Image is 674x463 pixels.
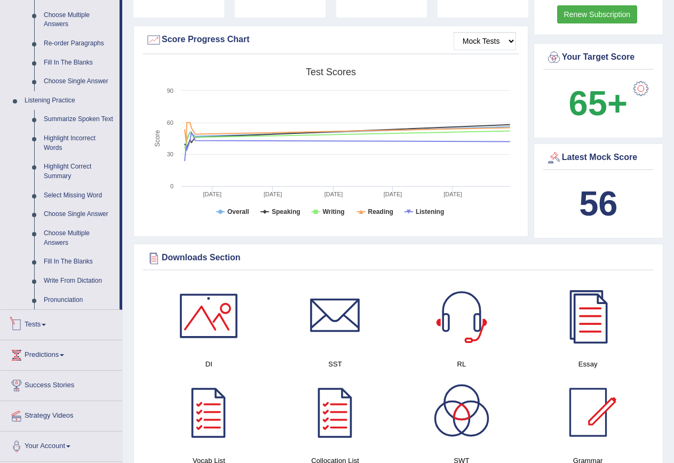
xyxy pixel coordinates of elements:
a: Choose Multiple Answers [39,224,120,252]
a: Highlight Correct Summary [39,157,120,186]
div: Latest Mock Score [546,150,651,166]
a: Renew Subscription [557,5,638,23]
text: 0 [170,183,173,189]
a: Your Account [1,432,122,458]
a: Choose Single Answer [39,72,120,91]
tspan: Listening [416,208,444,215]
tspan: [DATE] [203,191,221,197]
tspan: [DATE] [324,191,343,197]
a: Choose Single Answer [39,205,120,224]
a: Pronunciation [39,291,120,310]
a: Success Stories [1,371,122,397]
tspan: [DATE] [443,191,462,197]
a: Write From Dictation [39,272,120,291]
a: Fill In The Blanks [39,252,120,272]
h4: SST [277,358,393,370]
a: Listening Practice [20,91,120,110]
tspan: Reading [368,208,393,215]
b: 65+ [569,84,628,123]
a: Select Missing Word [39,186,120,205]
text: 90 [167,87,173,94]
a: Highlight Incorrect Words [39,129,120,157]
tspan: Overall [227,208,249,215]
a: Predictions [1,340,122,367]
text: 60 [167,119,173,126]
tspan: Speaking [272,208,300,215]
div: Score Progress Chart [146,32,516,48]
tspan: [DATE] [384,191,402,197]
a: Fill In The Blanks [39,53,120,73]
h4: Essay [530,358,646,370]
div: Downloads Section [146,250,651,266]
a: Choose Multiple Answers [39,6,120,34]
tspan: Writing [322,208,344,215]
div: Your Target Score [546,50,651,66]
text: 30 [167,151,173,157]
tspan: [DATE] [264,191,282,197]
b: 56 [579,184,617,223]
h4: RL [404,358,520,370]
tspan: Score [154,130,161,147]
a: Tests [1,310,122,337]
a: Summarize Spoken Text [39,110,120,129]
h4: DI [151,358,267,370]
a: Strategy Videos [1,401,122,428]
tspan: Test scores [306,67,356,77]
a: Re-order Paragraphs [39,34,120,53]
